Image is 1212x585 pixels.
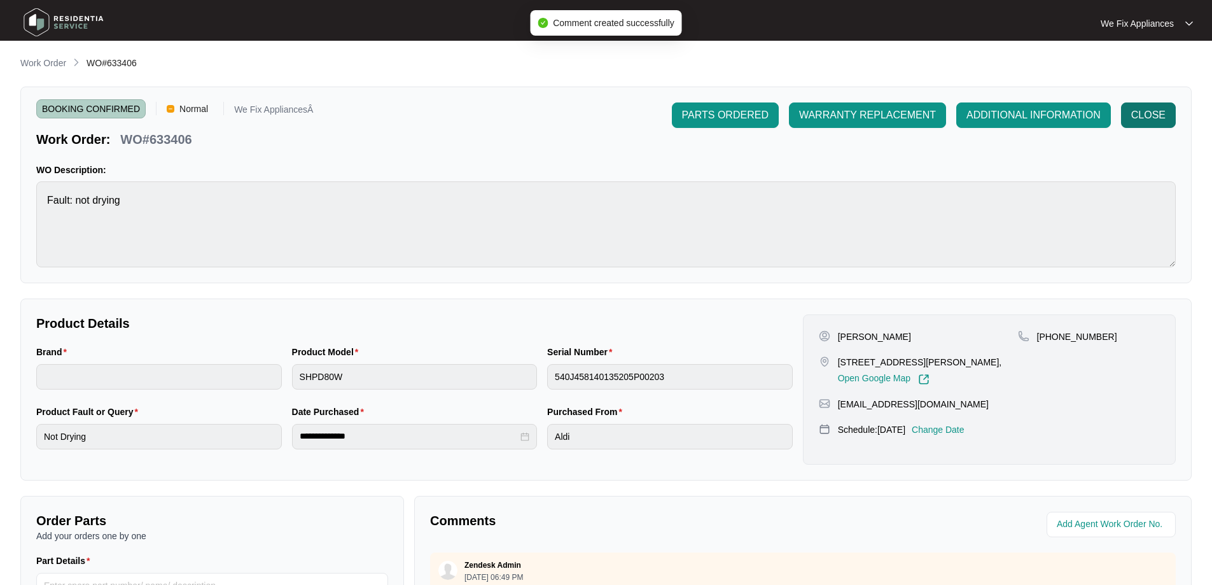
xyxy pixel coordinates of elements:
[1131,108,1166,123] span: CLOSE
[300,430,519,443] input: Date Purchased
[292,405,369,418] label: Date Purchased
[36,424,282,449] input: Product Fault or Query
[120,130,192,148] p: WO#633406
[789,102,946,128] button: WARRANTY REPLACEMENT
[819,356,830,367] img: map-pin
[838,398,989,411] p: [EMAIL_ADDRESS][DOMAIN_NAME]
[36,512,388,530] p: Order Parts
[36,164,1176,176] p: WO Description:
[1057,517,1168,532] input: Add Agent Work Order No.
[20,57,66,69] p: Work Order
[36,314,793,332] p: Product Details
[838,374,930,385] a: Open Google Map
[956,102,1111,128] button: ADDITIONAL INFORMATION
[799,108,936,123] span: WARRANTY REPLACEMENT
[174,99,213,118] span: Normal
[1121,102,1176,128] button: CLOSE
[918,374,930,385] img: Link-External
[87,58,137,68] span: WO#633406
[36,530,388,542] p: Add your orders one by one
[912,423,965,436] p: Change Date
[36,181,1176,267] textarea: Fault: not drying
[819,398,830,409] img: map-pin
[36,346,72,358] label: Brand
[464,574,523,581] p: [DATE] 06:49 PM
[966,108,1101,123] span: ADDITIONAL INFORMATION
[464,560,521,570] p: Zendesk Admin
[838,330,911,343] p: [PERSON_NAME]
[18,57,69,71] a: Work Order
[838,423,905,436] p: Schedule: [DATE]
[430,512,794,530] p: Comments
[167,105,174,113] img: Vercel Logo
[36,99,146,118] span: BOOKING CONFIRMED
[19,3,108,41] img: residentia service logo
[292,364,538,390] input: Product Model
[1037,330,1117,343] p: [PHONE_NUMBER]
[682,108,769,123] span: PARTS ORDERED
[36,554,95,567] label: Part Details
[292,346,364,358] label: Product Model
[1185,20,1193,27] img: dropdown arrow
[36,405,143,418] label: Product Fault or Query
[36,130,110,148] p: Work Order:
[672,102,779,128] button: PARTS ORDERED
[538,18,548,28] span: check-circle
[36,364,282,390] input: Brand
[438,561,457,580] img: user.svg
[547,405,627,418] label: Purchased From
[547,346,617,358] label: Serial Number
[819,423,830,435] img: map-pin
[234,105,313,118] p: We Fix AppliancesÂ
[547,424,793,449] input: Purchased From
[838,356,1002,369] p: [STREET_ADDRESS][PERSON_NAME],
[819,330,830,342] img: user-pin
[71,57,81,67] img: chevron-right
[553,18,674,28] span: Comment created successfully
[1101,17,1174,30] p: We Fix Appliances
[1018,330,1029,342] img: map-pin
[547,364,793,390] input: Serial Number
